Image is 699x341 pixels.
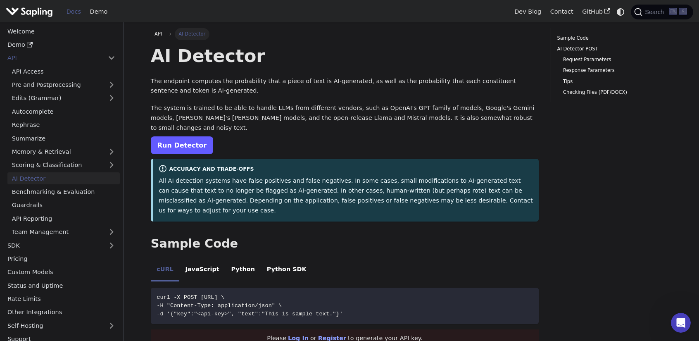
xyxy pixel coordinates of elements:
[6,6,56,18] a: Sapling.ai
[151,28,539,40] nav: Breadcrumbs
[179,259,225,282] li: JavaScript
[7,212,120,224] a: API Reporting
[557,34,669,42] a: Sample Code
[86,5,112,18] a: Demo
[3,320,120,331] a: Self-Hosting
[563,78,666,86] a: Tips
[7,159,120,171] a: Scoring & Classification
[578,5,614,18] a: GitHub
[7,79,120,91] a: Pre and Postprocessing
[7,226,120,238] a: Team Management
[615,6,627,18] button: Switch between dark and light mode (currently system mode)
[151,236,539,251] h2: Sample Code
[557,45,669,53] a: AI Detector POST
[159,165,533,174] div: Accuracy and Trade-offs
[6,6,53,18] img: Sapling.ai
[157,294,224,300] span: curl -X POST [URL] \
[3,306,120,318] a: Other Integrations
[679,8,687,15] kbd: K
[563,88,666,96] a: Checking Files (PDF/DOCX)
[151,45,539,67] h1: AI Detector
[7,92,120,104] a: Edits (Grammar)
[151,103,539,133] p: The system is trained to be able to handle LLMs from different vendors, such as OpenAI's GPT fami...
[159,176,533,215] p: All AI detection systems have false positives and false negatives. In some cases, small modificat...
[151,259,179,282] li: cURL
[3,52,103,64] a: API
[151,28,166,40] a: API
[7,146,120,158] a: Memory & Retrieval
[3,293,120,305] a: Rate Limits
[157,311,343,317] span: -d '{"key":"<api-key>", "text":"This is sample text."}'
[3,25,120,37] a: Welcome
[62,5,86,18] a: Docs
[151,136,213,154] a: Run Detector
[151,76,539,96] p: The endpoint computes the probability that a piece of text is AI-generated, as well as the probab...
[7,132,120,144] a: Summarize
[225,259,261,282] li: Python
[103,239,120,251] button: Expand sidebar category 'SDK'
[563,56,666,64] a: Request Parameters
[671,313,691,333] iframe: Intercom live chat
[510,5,545,18] a: Dev Blog
[3,253,120,265] a: Pricing
[7,186,120,198] a: Benchmarking & Evaluation
[7,105,120,117] a: Autocomplete
[642,9,669,15] span: Search
[7,199,120,211] a: Guardrails
[3,239,103,251] a: SDK
[261,259,312,282] li: Python SDK
[3,279,120,291] a: Status and Uptime
[7,119,120,131] a: Rephrase
[3,39,120,51] a: Demo
[7,65,120,77] a: API Access
[3,266,120,278] a: Custom Models
[546,5,578,18] a: Contact
[103,52,120,64] button: Collapse sidebar category 'API'
[175,28,209,40] span: AI Detector
[157,303,282,309] span: -H "Content-Type: application/json" \
[155,31,162,37] span: API
[563,67,666,74] a: Response Parameters
[7,172,120,184] a: AI Detector
[631,5,693,19] button: Search (Ctrl+K)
